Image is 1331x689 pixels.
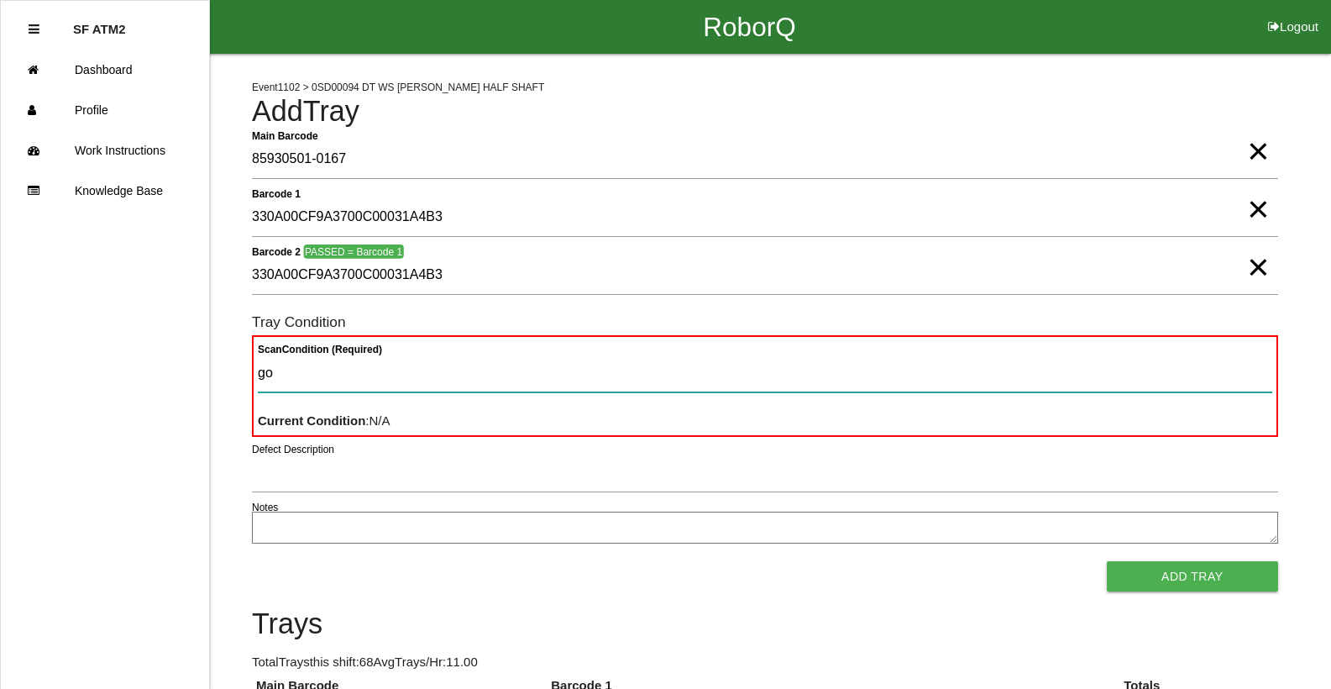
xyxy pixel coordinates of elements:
b: Barcode 1 [252,187,301,199]
a: Knowledge Base [1,171,209,211]
p: Total Trays this shift: 68 Avg Trays /Hr: 11.00 [252,653,1278,672]
a: Work Instructions [1,130,209,171]
span: Clear Input [1247,118,1269,151]
h4: Trays [252,608,1278,640]
b: Barcode 2 [252,245,301,257]
span: : N/A [258,413,390,428]
b: Current Condition [258,413,365,428]
a: Profile [1,90,209,130]
input: Required [252,140,1278,179]
button: Add Tray [1107,561,1278,592]
a: Dashboard [1,50,209,90]
label: Notes [252,500,278,515]
b: Scan Condition (Required) [258,344,382,355]
span: PASSED = Barcode 1 [303,245,403,259]
h4: Add Tray [252,96,1278,128]
div: Close [29,9,39,50]
p: SF ATM2 [73,9,126,36]
span: Clear Input [1247,234,1269,267]
b: Main Barcode [252,129,318,141]
span: Event 1102 > 0SD00094 DT WS [PERSON_NAME] HALF SHAFT [252,82,544,93]
label: Defect Description [252,442,334,457]
h6: Tray Condition [252,314,1278,330]
span: Clear Input [1247,176,1269,209]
